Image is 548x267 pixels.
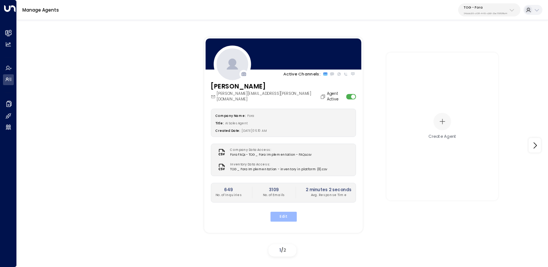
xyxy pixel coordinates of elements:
div: [PERSON_NAME][EMAIL_ADDRESS][PERSON_NAME][DOMAIN_NAME] [211,91,327,102]
span: [DATE] 06:10 AM [242,128,267,133]
p: 24bbb2f3-cf28-4415-a26f-20e170838bf4 [464,12,507,15]
h3: [PERSON_NAME] [211,81,327,91]
div: Create Agent [428,134,456,140]
span: Fora FAQs - TOG _ Fora Implementation - FAQs.csv [230,152,311,157]
div: / [268,244,296,257]
h2: 2 minutes 2 seconds [306,187,352,193]
label: Company Name: [215,114,245,118]
p: No. of Inquiries [215,193,242,198]
a: Manage Agents [22,7,59,13]
label: Title: [215,121,223,125]
span: Fora [247,114,254,118]
p: Active Channels: [283,71,320,77]
p: No. of Emails [262,193,285,198]
p: TOG - Fora [464,5,507,10]
label: Inventory Data Access: [230,162,324,167]
button: Edit [270,212,296,221]
label: Agent Active [327,91,344,102]
h2: 3109 [262,187,285,193]
span: 2 [283,247,286,253]
label: Created Date: [215,128,240,133]
span: 1 [279,247,281,253]
label: Company Data Access: [230,148,309,152]
span: TOG _ Fora Implementation - inventory in platform (8).csv [230,167,327,172]
p: Avg. Response Time [306,193,352,198]
h2: 649 [215,187,242,193]
span: AI Sales Agent [225,121,248,125]
button: TOG - Fora24bbb2f3-cf28-4415-a26f-20e170838bf4 [458,3,520,16]
button: Copy [320,94,327,99]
